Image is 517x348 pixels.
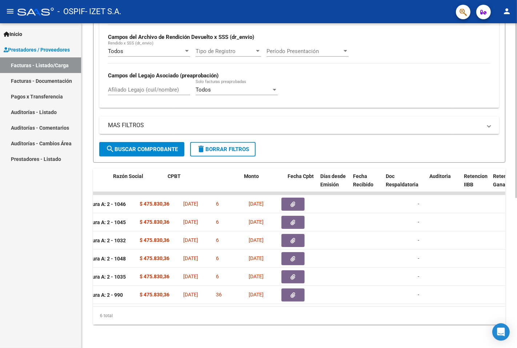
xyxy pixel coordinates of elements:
[418,201,419,207] span: -
[249,201,264,207] span: [DATE]
[418,292,419,298] span: -
[249,292,264,298] span: [DATE]
[140,237,169,243] strong: $ 475.830,36
[426,169,461,201] datatable-header-cell: Auditoria
[183,237,198,243] span: [DATE]
[317,169,350,201] datatable-header-cell: Días desde Emisión
[82,201,126,207] strong: Factura A: 2 - 1046
[216,201,219,207] span: 6
[140,292,169,298] strong: $ 475.830,36
[216,274,219,279] span: 6
[108,121,482,129] mat-panel-title: MAS FILTROS
[99,117,499,134] mat-expansion-panel-header: MAS FILTROS
[85,4,121,20] span: - IZET S.A.
[196,86,211,93] span: Todos
[99,142,184,157] button: Buscar Comprobante
[82,292,123,298] strong: Factura A: 2 - 990
[464,173,488,187] span: Retencion IIBB
[216,292,222,298] span: 36
[183,219,198,225] span: [DATE]
[106,145,115,153] mat-icon: search
[82,274,126,280] strong: Factura A: 2 - 1035
[249,274,264,279] span: [DATE]
[6,7,15,16] mat-icon: menu
[266,48,342,54] span: Período Presentación
[168,173,181,179] span: CPBT
[106,146,178,153] span: Buscar Comprobante
[140,219,169,225] strong: $ 475.830,36
[216,219,219,225] span: 6
[418,255,419,261] span: -
[353,173,373,187] span: Fecha Recibido
[183,255,198,261] span: [DATE]
[492,323,510,341] div: Open Intercom Messenger
[320,173,346,187] span: Días desde Emisión
[216,255,219,261] span: 6
[110,169,165,201] datatable-header-cell: Razón Social
[216,237,219,243] span: 6
[82,219,126,225] strong: Factura A: 2 - 1045
[249,237,264,243] span: [DATE]
[140,274,169,279] strong: $ 475.830,36
[183,201,198,207] span: [DATE]
[285,169,317,201] datatable-header-cell: Fecha Cpbt
[113,173,143,179] span: Razón Social
[183,274,198,279] span: [DATE]
[288,173,314,179] span: Fecha Cpbt
[82,238,126,243] strong: Factura A: 2 - 1032
[418,219,419,225] span: -
[383,169,426,201] datatable-header-cell: Doc Respaldatoria
[418,274,419,279] span: -
[502,7,511,16] mat-icon: person
[244,173,259,179] span: Monto
[429,173,451,179] span: Auditoria
[197,145,205,153] mat-icon: delete
[140,201,169,207] strong: $ 475.830,36
[386,173,418,187] span: Doc Respaldatoria
[418,237,419,243] span: -
[4,46,70,54] span: Prestadores / Proveedores
[241,169,285,201] datatable-header-cell: Monto
[183,292,198,298] span: [DATE]
[249,219,264,225] span: [DATE]
[461,169,490,201] datatable-header-cell: Retencion IIBB
[197,146,249,153] span: Borrar Filtros
[57,4,85,20] span: - OSPIF
[249,255,264,261] span: [DATE]
[165,169,241,201] datatable-header-cell: CPBT
[108,48,123,54] span: Todos
[82,256,126,262] strong: Factura A: 2 - 1048
[350,169,383,201] datatable-header-cell: Fecha Recibido
[108,34,254,40] strong: Campos del Archivo de Rendición Devuelto x SSS (dr_envio)
[140,255,169,261] strong: $ 475.830,36
[190,142,256,157] button: Borrar Filtros
[93,307,505,325] div: 6 total
[108,72,219,79] strong: Campos del Legajo Asociado (preaprobación)
[196,48,255,54] span: Tipo de Registro
[4,30,22,38] span: Inicio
